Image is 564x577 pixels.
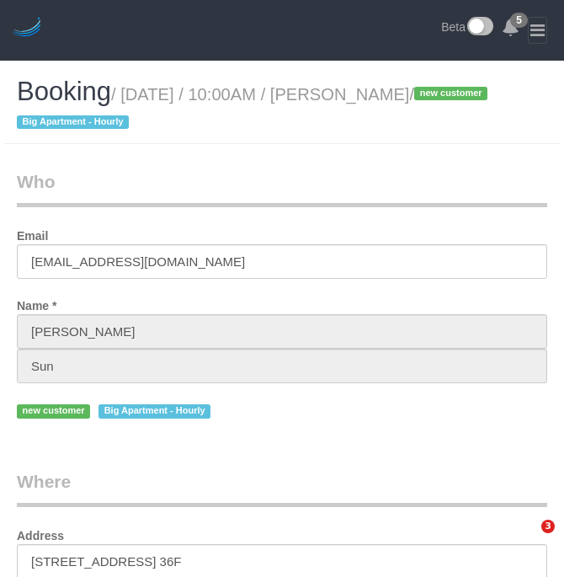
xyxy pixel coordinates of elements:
input: Last Name [17,349,547,383]
span: new customer [17,404,90,418]
a: Beta [441,17,493,39]
small: / [DATE] / 10:00AM / [PERSON_NAME] [17,85,492,132]
span: 3 [541,520,555,533]
span: Booking [17,77,111,106]
label: Name * [4,291,69,314]
img: Automaid Logo [10,17,44,40]
span: Big Apartment - Hourly [17,115,129,129]
span: 5 [510,13,528,28]
input: Email [17,244,547,279]
legend: Where [17,469,547,507]
legend: Who [17,169,547,207]
span: Big Apartment - Hourly [98,404,210,418]
input: First Name [17,314,547,349]
iframe: Intercom live chat [507,520,547,560]
span: new customer [414,87,487,100]
img: New interface [466,17,493,39]
a: 5 [502,17,519,42]
label: Email [4,222,61,244]
label: Address [4,521,77,544]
